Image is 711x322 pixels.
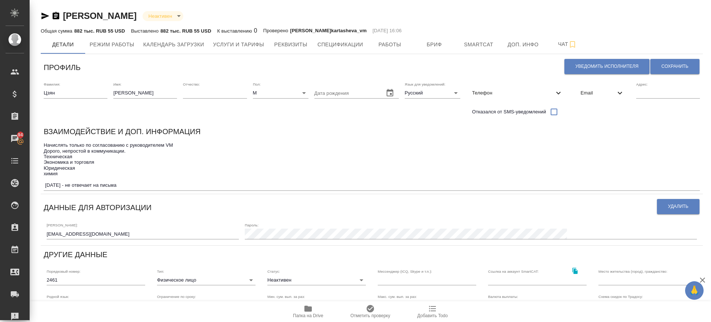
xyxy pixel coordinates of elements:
span: Уведомить исполнителя [575,63,638,70]
span: Чат [550,40,585,49]
span: Услуги и тарифы [213,40,264,49]
button: Неактивен [146,13,174,19]
span: Телефон [472,89,554,97]
label: Ограничение по сроку: [157,295,196,299]
p: Выставлено [131,28,161,34]
div: Телефон [466,85,569,101]
button: Добавить Todo [401,301,464,322]
h6: Другие данные [44,249,107,260]
span: Папка на Drive [293,313,323,318]
div: 0 [217,26,257,35]
label: Пароль: [245,223,258,227]
label: Отчество: [183,83,200,86]
button: Удалить [657,199,700,214]
label: Статус: [267,269,280,273]
span: Сохранить [661,63,688,70]
span: Доп. инфо [505,40,541,49]
label: Имя: [113,83,121,86]
span: 🙏 [688,283,701,298]
div: Неактивен [143,11,183,21]
svg: Подписаться [568,40,577,49]
textarea: Начислять только по согласованию с руководителем VM Дорого, непростой в коммуникации. Техническая... [44,142,700,188]
div: М [253,88,308,98]
label: Родной язык: [47,295,69,299]
p: [PERSON_NAME]kartasheva_vm [290,27,367,34]
button: Скопировать ссылку [51,11,60,20]
span: Email [581,89,615,97]
span: Календарь загрузки [143,40,204,49]
div: Неактивен [267,275,366,285]
label: Адрес: [636,83,648,86]
label: Схема скидок по Традосу: [598,295,643,299]
label: Мессенджер (ICQ, Skype и т.п.): [378,269,432,273]
div: Русский [405,88,460,98]
h6: Данные для авторизации [44,202,151,213]
span: Отметить проверку [350,313,390,318]
span: Добавить Todo [417,313,448,318]
label: Фамилия: [44,83,60,86]
p: 55 USD [108,28,125,34]
div: AWATERA 2018 [598,300,697,311]
p: [DATE] 16:06 [373,27,402,34]
span: Отказался от SMS-уведомлений [472,108,546,116]
button: Отметить проверку [339,301,401,322]
a: 94 [2,129,28,148]
label: Макс. сум. вып. за раз: [378,295,417,299]
span: Реквизиты [273,40,308,49]
p: Общая сумма [41,28,74,34]
div: раз в месяц [157,300,256,311]
button: Уведомить исполнителя [564,59,650,74]
div: Email [575,85,630,101]
label: [PERSON_NAME]: [47,223,78,227]
div: USD [488,300,587,311]
span: Детали [45,40,81,49]
span: Smartcat [461,40,497,49]
p: К выставлению [217,28,254,34]
label: Место жительства (город), гражданство: [598,269,667,273]
button: Папка на Drive [277,301,339,322]
span: Бриф [417,40,452,49]
h6: Профиль [44,62,81,73]
button: Скопировать ссылку для ЯМессенджера [41,11,50,20]
label: Валюта выплаты: [488,295,518,299]
label: Язык для уведомлений: [405,83,445,86]
p: 55 USD [194,28,211,34]
p: 882 тыс. RUB [160,28,194,34]
label: Тип: [157,269,164,273]
a: [PERSON_NAME] [63,11,137,21]
span: 94 [13,131,27,139]
button: 🙏 [685,281,704,300]
span: Режим работы [90,40,134,49]
label: Мин. сум. вып. за раз: [267,295,305,299]
p: Проверено [263,27,290,34]
p: 882 тыс. RUB [74,28,108,34]
div: Физическое лицо [157,275,256,285]
span: Спецификации [317,40,363,49]
h6: Взаимодействие и доп. информация [44,126,201,137]
span: Работы [372,40,408,49]
label: Пол: [253,83,261,86]
button: Скопировать ссылку [567,263,583,279]
label: Ссылка на аккаунт SmartCAT: [488,269,539,273]
label: Порядковый номер: [47,269,80,273]
button: Сохранить [650,59,700,74]
span: Удалить [668,203,688,210]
